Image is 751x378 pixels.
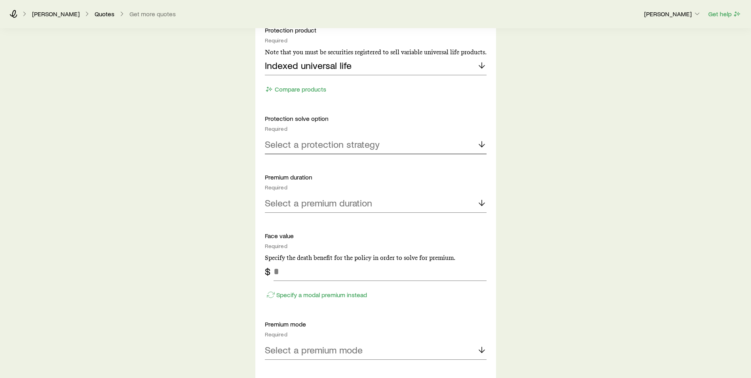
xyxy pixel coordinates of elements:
[265,331,487,338] div: Required
[265,139,380,150] p: Select a protection strategy
[265,290,367,300] button: Specify a modal premium instead
[265,266,270,277] div: $
[265,243,487,249] div: Required
[708,10,741,19] button: Get help
[644,10,702,19] button: [PERSON_NAME]
[644,10,701,18] p: [PERSON_NAME]
[265,254,487,262] p: Specify the death benefit for the policy in order to solve for premium.
[265,26,487,34] p: Protection product
[265,173,487,181] p: Premium duration
[265,85,327,94] button: Compare products
[265,126,487,132] div: Required
[265,197,372,208] p: Select a premium duration
[265,48,487,56] p: Note that you must be securities registered to sell variable universal life products.
[265,320,487,328] p: Premium mode
[265,344,363,355] p: Select a premium mode
[265,232,487,240] p: Face value
[265,60,352,71] p: Indexed universal life
[265,37,487,44] div: Required
[265,184,487,191] div: Required
[276,291,367,299] p: Specify a modal premium instead
[129,10,176,18] button: Get more quotes
[32,10,80,18] a: [PERSON_NAME]
[265,115,487,122] p: Protection solve option
[94,10,115,18] a: Quotes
